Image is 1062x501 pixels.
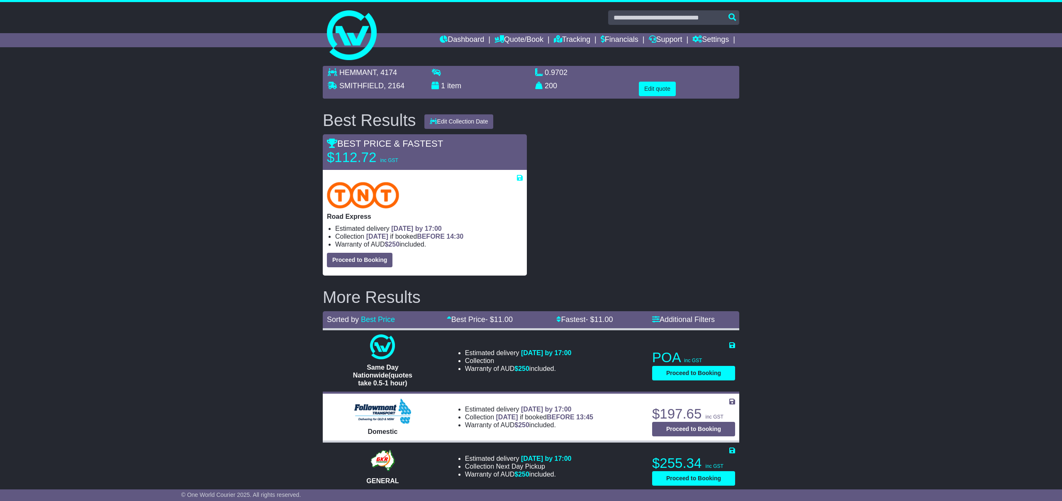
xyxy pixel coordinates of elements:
[496,414,593,421] span: if booked
[518,365,529,372] span: 250
[652,366,735,380] button: Proceed to Booking
[652,349,735,366] p: POA
[361,315,395,324] a: Best Price
[388,241,399,248] span: 250
[440,33,484,47] a: Dashboard
[366,233,463,240] span: if booked
[376,68,397,77] span: , 4174
[465,470,572,478] li: Warranty of AUD included.
[335,225,523,232] li: Estimated delivery
[652,406,735,422] p: $197.65
[521,349,572,356] span: [DATE] by 17:00
[652,471,735,486] button: Proceed to Booking
[494,315,513,324] span: 11.00
[391,225,442,232] span: [DATE] by 17:00
[335,240,523,248] li: Warranty of AUD included.
[494,33,543,47] a: Quote/Book
[547,414,575,421] span: BEFORE
[327,182,399,208] img: TNT Domestic: Road Express
[465,357,572,365] li: Collection
[368,448,397,473] img: GKR: GENERAL
[327,138,443,149] span: BEST PRICE & FASTEST
[518,421,529,428] span: 250
[652,455,735,472] p: $255.34
[652,315,715,324] a: Additional Filters
[327,315,359,324] span: Sorted by
[518,471,529,478] span: 250
[370,334,395,359] img: One World Courier: Same Day Nationwide(quotes take 0.5-1 hour)
[585,315,613,324] span: - $
[335,232,523,240] li: Collection
[514,421,529,428] span: $
[692,33,729,47] a: Settings
[319,111,420,129] div: Best Results
[441,82,445,90] span: 1
[181,491,301,498] span: © One World Courier 2025. All rights reserved.
[594,315,613,324] span: 11.00
[554,33,590,47] a: Tracking
[465,365,572,373] li: Warranty of AUD included.
[339,68,376,77] span: HEMMANT
[366,477,399,484] span: GENERAL
[496,463,545,470] span: Next Day Pickup
[465,405,593,413] li: Estimated delivery
[514,471,529,478] span: $
[639,82,676,96] button: Edit quote
[545,82,557,90] span: 200
[385,241,399,248] span: $
[465,462,572,470] li: Collection
[380,157,398,163] span: inc GST
[447,82,461,90] span: item
[354,399,411,424] img: Followmont Transport: Domestic
[545,68,568,77] span: 0.9702
[521,406,572,413] span: [DATE] by 17:00
[649,33,682,47] a: Support
[496,414,518,421] span: [DATE]
[446,233,463,240] span: 14:30
[323,288,739,306] h2: More Results
[521,455,572,462] span: [DATE] by 17:00
[366,233,388,240] span: [DATE]
[447,315,513,324] a: Best Price- $11.00
[465,413,593,421] li: Collection
[368,428,397,435] span: Domestic
[556,315,613,324] a: Fastest- $11.00
[465,421,593,429] li: Warranty of AUD included.
[652,422,735,436] button: Proceed to Booking
[384,82,404,90] span: , 2164
[327,149,431,166] p: $112.72
[424,114,494,129] button: Edit Collection Date
[465,349,572,357] li: Estimated delivery
[485,315,513,324] span: - $
[353,364,412,387] span: Same Day Nationwide(quotes take 0.5-1 hour)
[576,414,593,421] span: 13:45
[327,253,392,267] button: Proceed to Booking
[339,82,384,90] span: SMITHFIELD
[465,455,572,462] li: Estimated delivery
[514,365,529,372] span: $
[417,233,445,240] span: BEFORE
[684,358,702,363] span: inc GST
[327,213,523,220] p: Road Express
[601,33,638,47] a: Financials
[705,463,723,469] span: inc GST
[705,414,723,420] span: inc GST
